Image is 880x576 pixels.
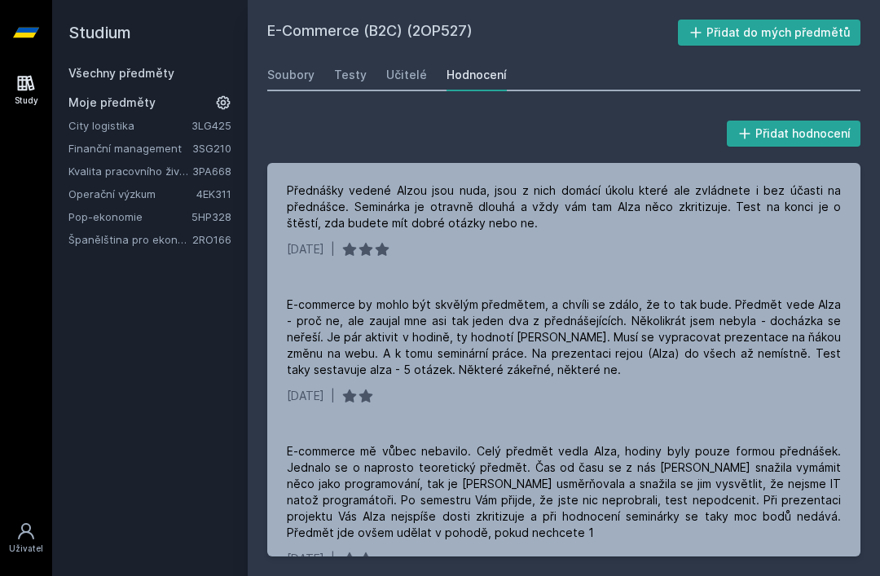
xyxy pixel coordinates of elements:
button: Přidat do mých předmětů [678,20,861,46]
div: Přednášky vedené Alzou jsou nuda, jsou z nich domácí úkolu které ale zvládnete i bez účasti na př... [287,182,841,231]
div: Hodnocení [447,67,507,83]
a: Hodnocení [447,59,507,91]
a: Testy [334,59,367,91]
a: 4EK311 [196,187,231,200]
a: 5HP328 [191,210,231,223]
a: 2RO166 [192,233,231,246]
div: [DATE] [287,388,324,404]
a: Pop-ekonomie [68,209,191,225]
a: Všechny předměty [68,66,174,80]
a: Španělština pro ekonomy - středně pokročilá úroveň 2 (B1) [68,231,192,248]
a: Finanční management [68,140,192,156]
div: [DATE] [287,241,324,257]
a: 3SG210 [192,142,231,155]
button: Přidat hodnocení [727,121,861,147]
div: | [331,551,335,567]
h2: E-Commerce (B2C) (2OP527) [267,20,678,46]
div: E-commerce mě vůbec nebavilo. Celý předmět vedla Alza, hodiny byly pouze formou přednášek. Jednal... [287,443,841,541]
div: Soubory [267,67,315,83]
div: [DATE] [287,551,324,567]
a: Uživatel [3,513,49,563]
div: Učitelé [386,67,427,83]
a: 3LG425 [191,119,231,132]
div: Testy [334,67,367,83]
div: | [331,388,335,404]
div: Uživatel [9,543,43,555]
a: Study [3,65,49,115]
a: 3PA668 [192,165,231,178]
div: E-commerce by mohlo být skvělým předmětem, a chvíli se zdálo, že to tak bude. Předmět vede Alza -... [287,297,841,378]
a: Operační výzkum [68,186,196,202]
a: Soubory [267,59,315,91]
a: City logistika [68,117,191,134]
div: Study [15,95,38,107]
a: Kvalita pracovního života (anglicky) [68,163,192,179]
div: | [331,241,335,257]
span: Moje předměty [68,95,156,111]
a: Učitelé [386,59,427,91]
